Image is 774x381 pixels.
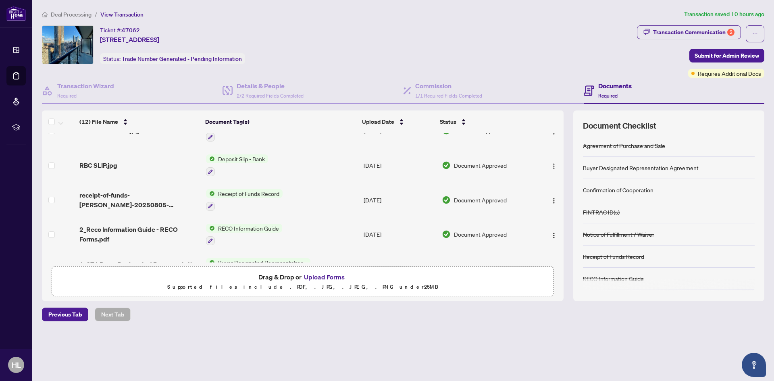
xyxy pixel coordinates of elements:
div: Ticket #: [100,25,140,35]
th: Status [437,110,534,133]
li: / [95,10,97,19]
span: Buyer Designated Representation Agreement [215,258,310,267]
button: Logo [547,228,560,241]
span: RECO Information Guide [215,224,282,233]
img: Status Icon [206,189,215,198]
button: Submit for Admin Review [689,49,764,62]
span: Required [598,93,618,99]
span: receipt-of-funds-[PERSON_NAME]-20250805-094427.pdf [79,190,199,210]
img: Logo [551,232,557,239]
img: Status Icon [206,258,215,267]
span: Document Checklist [583,120,656,131]
button: Upload Forms [302,272,347,282]
h4: Documents [598,81,632,91]
span: 2/2 Required Fields Completed [237,93,304,99]
button: Transaction Communication2 [637,25,741,39]
img: Status Icon [206,224,215,233]
span: Deal Processing [51,11,92,18]
button: Status IconReceipt of Funds Record [206,189,283,211]
div: Agreement of Purchase and Sale [583,141,665,150]
img: Document Status [442,161,451,170]
div: 2 [727,29,734,36]
button: Previous Tab [42,308,88,321]
img: Document Status [442,196,451,204]
button: Logo [547,159,560,172]
span: Previous Tab [48,308,82,321]
span: Trade Number Generated - Pending Information [122,55,242,62]
span: Submit for Admin Review [695,49,759,62]
th: Document Tag(s) [202,110,359,133]
h4: Transaction Wizard [57,81,114,91]
span: HL [12,359,21,371]
div: Transaction Communication [653,26,734,39]
div: Confirmation of Cooperation [583,185,653,194]
span: Drag & Drop orUpload FormsSupported files include .PDF, .JPG, .JPEG, .PNG under25MB [52,267,553,297]
img: Status Icon [206,154,215,163]
img: Logo [551,198,557,204]
img: logo [6,6,26,21]
td: [DATE] [360,148,439,183]
th: (12) File Name [76,110,202,133]
button: Next Tab [95,308,131,321]
img: IMG-C12102145_1.jpg [42,26,93,64]
img: Document Status [442,230,451,239]
p: Supported files include .PDF, .JPG, .JPEG, .PNG under 25 MB [57,282,549,292]
span: 2_Reco Information Guide - RECO Forms.pdf [79,225,199,244]
button: Logo [547,194,560,206]
span: 1/1 Required Fields Completed [415,93,482,99]
button: Open asap [742,353,766,377]
h4: Details & People [237,81,304,91]
span: (12) File Name [79,117,118,126]
td: [DATE] [360,217,439,252]
th: Upload Date [359,110,437,133]
span: [STREET_ADDRESS] [100,35,159,44]
span: Document Approved [454,230,507,239]
td: [DATE] [360,252,439,286]
div: Receipt of Funds Record [583,252,644,261]
img: Logo [551,163,557,169]
div: RECO Information Guide [583,274,644,283]
article: Transaction saved 10 hours ago [684,10,764,19]
div: FINTRAC ID(s) [583,208,620,217]
button: Status IconBuyer Designated Representation Agreement [206,258,310,280]
span: View Transaction [100,11,144,18]
button: Status IconDeposit Slip - Bank [206,154,268,176]
span: Requires Additional Docs [698,69,761,78]
span: Drag & Drop or [258,272,347,282]
span: Upload Date [362,117,394,126]
span: Deposit Slip - Bank [215,154,268,163]
span: Status [440,117,456,126]
div: Buyer Designated Representation Agreement [583,163,699,172]
span: RBC SLIP.jpg [79,160,117,170]
span: home [42,12,48,17]
span: 1_371 Buyer Designated Representation Agreement - PropTx-[PERSON_NAME].pdf [79,259,199,279]
span: ellipsis [752,31,758,37]
h4: Commission [415,81,482,91]
span: Document Approved [454,196,507,204]
div: Notice of Fulfillment / Waiver [583,230,654,239]
span: Receipt of Funds Record [215,189,283,198]
span: Document Approved [454,161,507,170]
button: Status IconRECO Information Guide [206,224,282,246]
span: 47062 [122,27,140,34]
span: Required [57,93,77,99]
td: [DATE] [360,183,439,217]
div: Status: [100,53,245,64]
